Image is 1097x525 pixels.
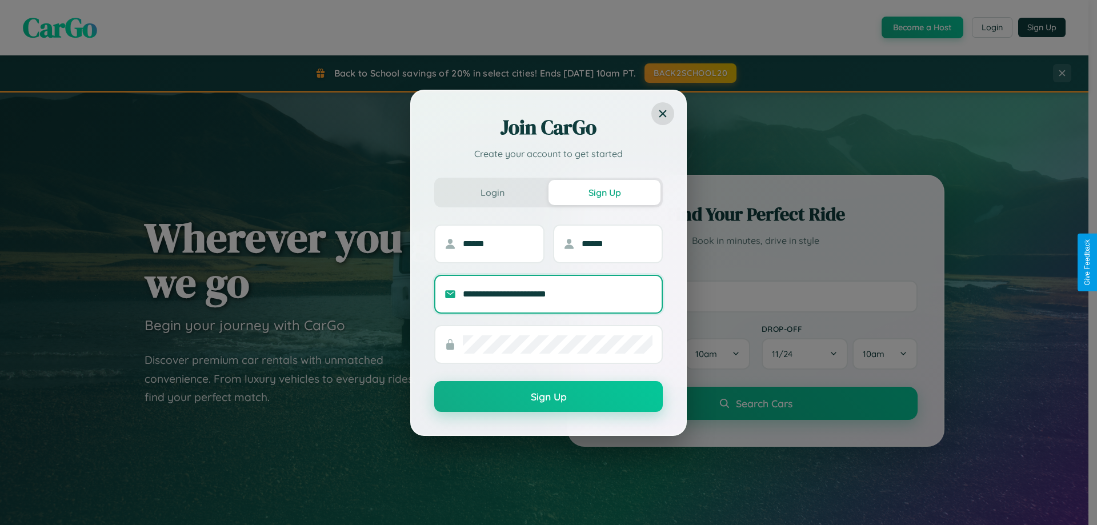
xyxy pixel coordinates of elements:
p: Create your account to get started [434,147,663,161]
button: Sign Up [548,180,660,205]
button: Sign Up [434,381,663,412]
button: Login [437,180,548,205]
h2: Join CarGo [434,114,663,141]
div: Give Feedback [1083,239,1091,286]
